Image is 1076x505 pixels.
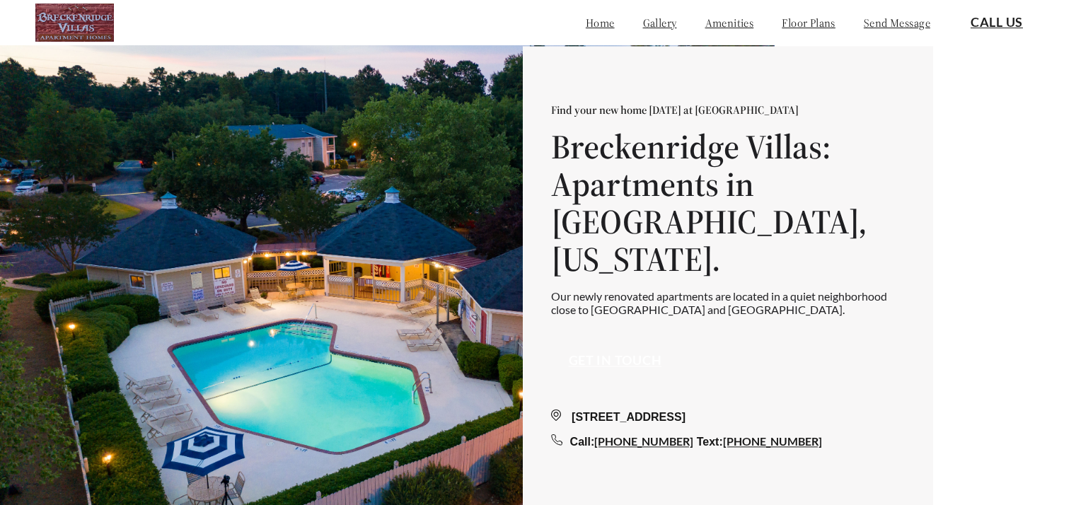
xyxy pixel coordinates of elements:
a: [PHONE_NUMBER] [723,434,822,448]
a: [PHONE_NUMBER] [594,434,693,448]
button: Get in touch [551,344,680,377]
a: amenities [705,16,754,30]
a: floor plans [782,16,835,30]
a: home [586,16,615,30]
a: send message [864,16,930,30]
div: [STREET_ADDRESS] [551,409,905,426]
a: Get in touch [569,353,662,368]
p: Our newly renovated apartments are located in a quiet neighborhood close to [GEOGRAPHIC_DATA] and... [551,289,905,316]
span: Text: [697,436,723,448]
button: Call Us [953,6,1041,39]
h1: Breckenridge Villas: Apartments in [GEOGRAPHIC_DATA], [US_STATE]. [551,129,905,278]
a: gallery [643,16,677,30]
img: logo.png [35,4,114,42]
a: Call Us [971,15,1023,30]
span: Call: [570,436,595,448]
p: Find your new home [DATE] at [GEOGRAPHIC_DATA] [551,103,905,117]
